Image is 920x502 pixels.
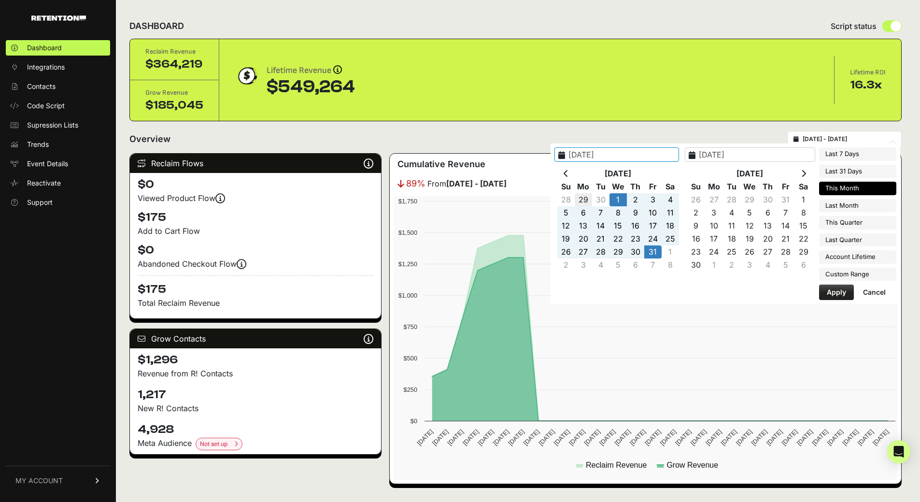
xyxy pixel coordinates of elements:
td: 18 [662,219,679,232]
text: [DATE] [477,428,495,447]
th: Fr [644,180,662,193]
td: 21 [777,232,794,245]
td: 17 [644,219,662,232]
th: Mo [705,180,723,193]
text: [DATE] [689,428,708,447]
td: 3 [644,193,662,206]
h4: $1,296 [138,352,373,368]
li: This Quarter [819,216,896,229]
td: 15 [794,219,812,232]
h4: $0 [138,177,373,192]
td: 30 [592,193,609,206]
text: [DATE] [492,428,510,447]
h2: Overview [129,132,170,146]
span: Code Script [27,101,65,111]
text: [DATE] [552,428,571,447]
button: Cancel [855,285,893,300]
text: [DATE] [674,428,693,447]
td: 9 [687,219,705,232]
th: Th [627,180,644,193]
li: Last Quarter [819,233,896,247]
td: 21 [592,232,609,245]
span: Support [27,198,53,207]
h4: 4,928 [138,422,373,437]
td: 27 [759,245,777,258]
td: 29 [575,193,592,206]
text: [DATE] [431,428,450,447]
td: 20 [575,232,592,245]
td: 28 [557,193,575,206]
div: Viewed Product Flow [138,192,373,204]
td: 11 [662,206,679,219]
td: 30 [759,193,777,206]
td: 20 [759,232,777,245]
div: Open Intercom Messenger [887,440,910,463]
td: 9 [627,206,644,219]
text: [DATE] [826,428,845,447]
td: 8 [662,258,679,272]
div: Grow Revenue [145,88,203,98]
li: Last 7 Days [819,147,896,161]
td: 14 [592,219,609,232]
th: Su [687,180,705,193]
td: 26 [741,245,759,258]
text: [DATE] [795,428,814,447]
text: [DATE] [598,428,617,447]
th: Tu [723,180,741,193]
th: Sa [794,180,812,193]
text: [DATE] [628,428,647,447]
td: 3 [575,258,592,272]
th: [DATE] [705,167,795,180]
img: Retention.com [31,15,86,21]
td: 13 [575,219,592,232]
td: 15 [609,219,627,232]
td: 24 [644,232,662,245]
text: [DATE] [507,428,526,447]
text: [DATE] [765,428,784,447]
th: Th [759,180,777,193]
td: 28 [723,193,741,206]
div: Add to Cart Flow [138,225,373,237]
div: Grow Contacts [130,329,381,348]
text: [DATE] [461,428,480,447]
text: [DATE] [720,428,738,447]
li: Last 31 Days [819,165,896,178]
li: This Month [819,182,896,195]
td: 30 [687,258,705,272]
text: [DATE] [871,428,890,447]
td: 12 [741,219,759,232]
h3: Cumulative Revenue [397,158,485,171]
td: 27 [705,193,723,206]
text: [DATE] [613,428,632,447]
td: 28 [592,245,609,258]
text: [DATE] [704,428,723,447]
th: Fr [777,180,794,193]
td: 16 [627,219,644,232]
li: Account Lifetime [819,250,896,264]
td: 10 [644,206,662,219]
th: We [741,180,759,193]
div: Abandoned Checkout Flow [138,258,373,270]
td: 5 [741,206,759,219]
span: Reactivate [27,178,61,188]
text: [DATE] [659,428,678,447]
text: [DATE] [538,428,556,447]
th: Tu [592,180,609,193]
td: 23 [627,232,644,245]
td: 3 [741,258,759,272]
td: 4 [592,258,609,272]
div: $549,264 [267,77,355,97]
td: 29 [794,245,812,258]
div: $364,219 [145,57,203,72]
h4: $0 [138,243,373,258]
h4: $175 [138,210,373,225]
td: 24 [705,245,723,258]
text: [DATE] [811,428,830,447]
td: 29 [609,245,627,258]
td: 6 [575,206,592,219]
td: 31 [777,193,794,206]
td: 25 [723,245,741,258]
h2: DASHBOARD [129,19,184,33]
td: 22 [609,232,627,245]
button: Apply [819,285,854,300]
